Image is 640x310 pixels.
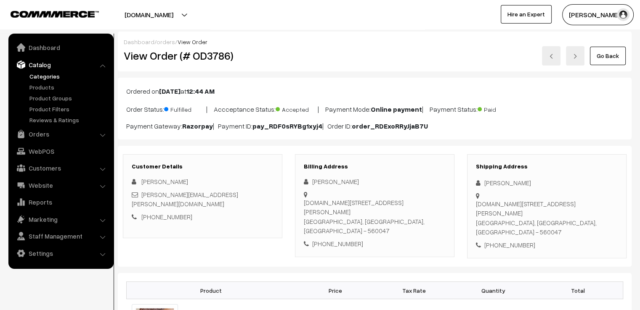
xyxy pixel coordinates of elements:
div: [DOMAIN_NAME][STREET_ADDRESS][PERSON_NAME] [GEOGRAPHIC_DATA], [GEOGRAPHIC_DATA], [GEOGRAPHIC_DATA... [304,198,446,236]
b: order_RDExoRRyJjaB7U [352,122,428,130]
a: [PERSON_NAME][EMAIL_ADDRESS][PERSON_NAME][DOMAIN_NAME] [132,191,238,208]
div: [PHONE_NUMBER] [304,239,446,249]
a: Go Back [590,47,626,65]
a: [PHONE_NUMBER] [141,213,192,221]
a: Website [11,178,111,193]
div: [PERSON_NAME] [476,178,618,188]
a: Product Groups [27,94,111,102]
b: Online payment [371,105,422,113]
button: [PERSON_NAME] [562,4,634,25]
h2: View Order (# OD3786) [124,49,283,62]
a: Reports [11,194,111,210]
a: Catalog [11,57,111,72]
div: / / [124,37,626,46]
span: Fulfilled [164,103,206,114]
a: Dashboard [11,40,111,55]
a: Settings [11,246,111,261]
a: Customers [11,160,111,176]
a: Marketing [11,212,111,227]
p: Order Status: | Accceptance Status: | Payment Mode: | Payment Status: [126,103,623,114]
a: Hire an Expert [501,5,552,24]
a: Reviews & Ratings [27,116,111,124]
img: user [617,8,629,21]
a: Categories [27,72,111,81]
th: Price [296,282,375,299]
b: Razorpay [182,122,213,130]
h3: Customer Details [132,163,274,170]
h3: Shipping Address [476,163,618,170]
div: [DOMAIN_NAME][STREET_ADDRESS][PERSON_NAME] [GEOGRAPHIC_DATA], [GEOGRAPHIC_DATA], [GEOGRAPHIC_DATA... [476,199,618,237]
a: COMMMERCE [11,8,84,18]
a: WebPOS [11,144,111,159]
button: [DOMAIN_NAME] [95,4,203,25]
span: View Order [178,38,207,45]
img: left-arrow.png [549,54,554,59]
span: [PERSON_NAME] [141,178,188,185]
img: right-arrow.png [573,54,578,59]
b: pay_RDF0sRYBg1xyj4 [252,122,322,130]
div: [PHONE_NUMBER] [476,240,618,250]
th: Quantity [454,282,533,299]
a: Product Filters [27,105,111,113]
h3: Billing Address [304,163,446,170]
img: COMMMERCE [11,11,99,17]
a: Products [27,83,111,92]
b: 12:44 AM [186,87,215,95]
p: Payment Gateway: | Payment ID: | Order ID: [126,121,623,131]
span: Paid [478,103,520,114]
p: Ordered on at [126,86,623,96]
th: Product [127,282,296,299]
a: Staff Management [11,229,111,244]
span: Accepted [276,103,318,114]
a: Dashboard [124,38,154,45]
th: Tax Rate [374,282,454,299]
div: [PERSON_NAME] [304,177,446,187]
th: Total [533,282,623,299]
b: [DATE] [159,87,181,95]
a: Orders [11,126,111,142]
a: orders [157,38,175,45]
